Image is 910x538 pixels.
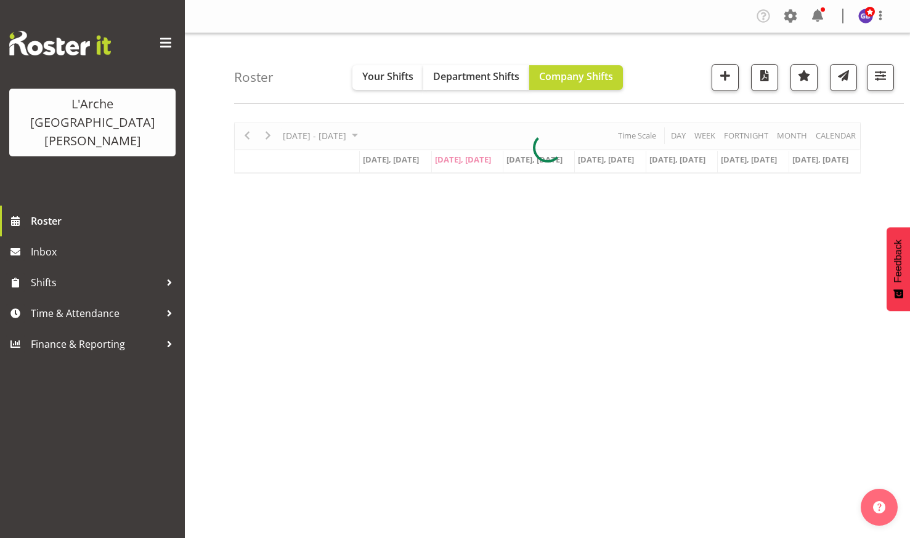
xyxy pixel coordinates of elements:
button: Filter Shifts [867,64,894,91]
button: Feedback - Show survey [887,227,910,311]
span: Feedback [893,239,904,283]
button: Add a new shift [712,64,739,91]
button: Highlight an important date within the roster. [790,64,818,91]
img: help-xxl-2.png [873,501,885,513]
button: Your Shifts [352,65,423,90]
button: Company Shifts [529,65,623,90]
span: Inbox [31,243,179,261]
span: Time & Attendance [31,304,160,323]
h4: Roster [234,70,274,84]
span: Roster [31,212,179,230]
div: L'Arche [GEOGRAPHIC_DATA][PERSON_NAME] [22,95,163,150]
span: Company Shifts [539,70,613,83]
span: Your Shifts [362,70,413,83]
span: Department Shifts [433,70,519,83]
button: Department Shifts [423,65,529,90]
img: Rosterit website logo [9,31,111,55]
span: Finance & Reporting [31,335,160,353]
span: Shifts [31,273,160,292]
button: Send a list of all shifts for the selected filtered period to all rostered employees. [830,64,857,91]
button: Download a PDF of the roster according to the set date range. [751,64,778,91]
img: gillian-bradshaw10168.jpg [858,9,873,23]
